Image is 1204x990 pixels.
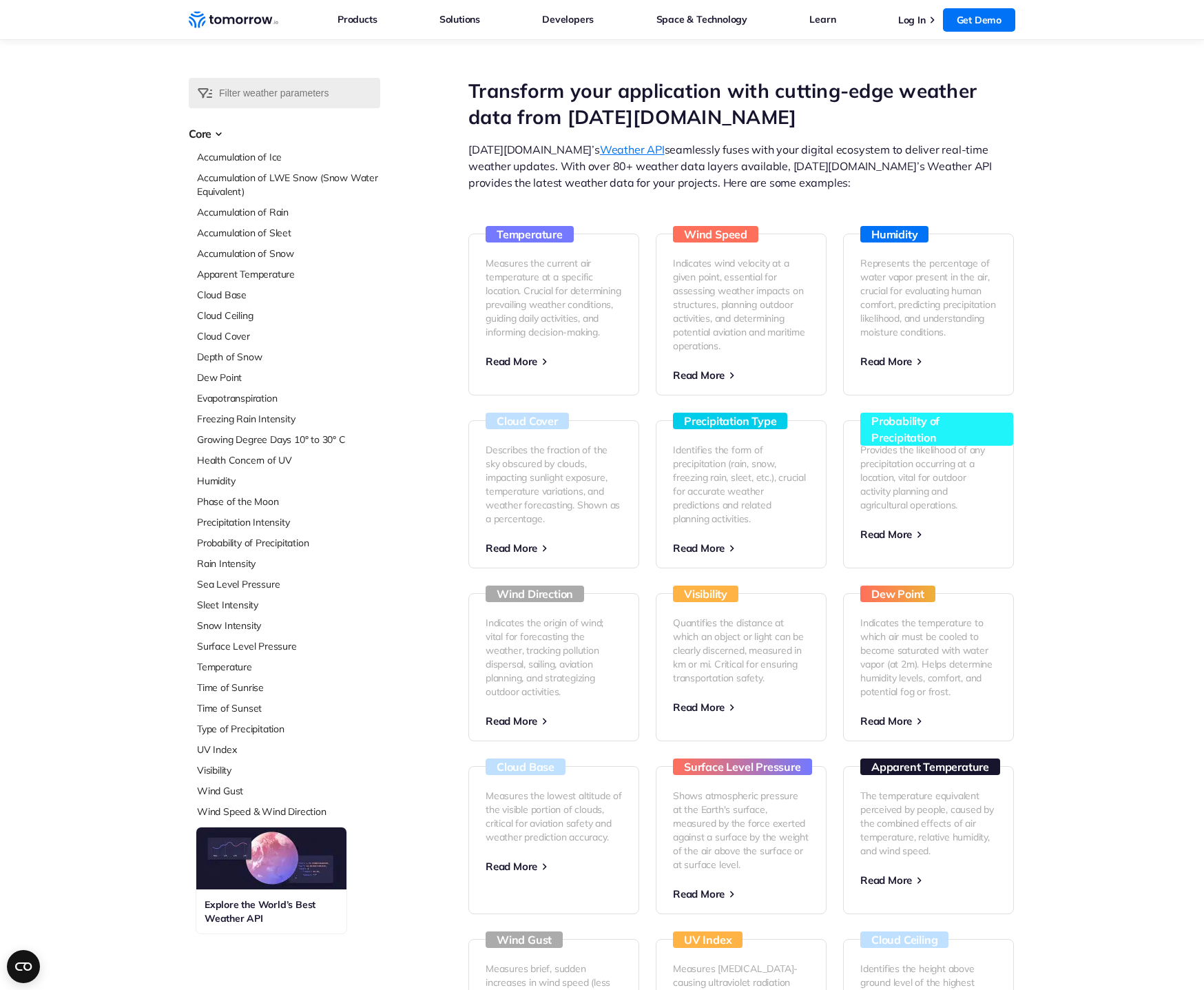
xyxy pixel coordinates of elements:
[197,433,380,446] a: Growing Degree Days 10° to 30° C
[656,766,827,914] a: Surface Level Pressure Shows atmospheric pressure at the Earth's surface, measured by the force e...
[7,950,40,983] button: Open CMP widget
[843,593,1014,741] a: Dew Point Indicates the temperature to which air must be cooled to become saturated with water va...
[197,598,380,612] a: Sleet Intensity
[860,931,948,948] h3: Cloud Ceiling
[673,443,809,526] p: Identifies the form of precipitation (rain, snow, freezing rain, sleet, etc.), crucial for accura...
[486,789,622,844] p: Measures the lowest altitude of the visible portion of clouds, critical for aviation safety and w...
[486,542,537,555] span: Read More
[656,420,827,568] a: Precipitation Type Identifies the form of precipitation (rain, snow, freezing rain, sleet, etc.),...
[809,10,835,28] a: Learn
[197,557,380,570] a: Rain Intensity
[673,887,725,900] span: Read More
[189,125,380,142] h3: Core
[197,639,380,653] a: Surface Level Pressure
[943,8,1015,32] a: Get Demo
[673,789,809,872] p: Shows atmospheric pressure at the Earth's surface, measured by the force exerted against a surfac...
[197,577,380,591] a: Sea Level Pressure
[600,143,665,156] a: Weather API
[486,256,622,339] p: Measures the current air temperature at a specific location. Crucial for determining prevailing w...
[486,355,537,368] span: Read More
[843,234,1014,395] a: Humidity Represents the percentage of water vapor present in the air, crucial for evaluating huma...
[197,495,380,508] a: Phase of the Moon
[468,234,639,395] a: Temperature Measures the current air temperature at a specific location. Crucial for determining ...
[468,420,639,568] a: Cloud Cover Describes the fraction of the sky obscured by clouds, impacting sunlight exposure, te...
[468,766,639,914] a: Cloud Base Measures the lowest altitude of the visible portion of clouds, critical for aviation s...
[860,586,935,602] h3: Dew Point
[197,288,380,302] a: Cloud Base
[486,586,584,602] h3: Wind Direction
[656,10,747,28] a: Space & Technology
[673,616,809,685] p: Quantifies the distance at which an object or light can be clearly discerned, measured in km or m...
[673,931,743,948] h3: UV Index
[486,931,563,948] h3: Wind Gust
[197,205,380,219] a: Accumulation of Rain
[197,267,380,281] a: Apparent Temperature
[197,763,380,777] a: Visibility
[197,371,380,384] a: Dew Point
[197,309,380,322] a: Cloud Ceiling
[860,874,912,887] span: Read More
[197,722,380,736] a: Type of Precipitation
[197,784,380,798] a: Wind Gust
[860,413,1013,446] h3: Probability of Precipitation
[197,515,380,529] a: Precipitation Intensity
[843,766,1014,914] a: Apparent Temperature The temperature equivalent perceived by people, caused by the combined effec...
[197,743,380,756] a: UV Index
[860,759,1000,775] h3: Apparent Temperature
[197,247,380,260] a: Accumulation of Snow
[656,593,827,741] a: Visibility Quantifies the distance at which an object or light can be clearly discerned, measured...
[486,860,537,873] span: Read More
[197,329,380,343] a: Cloud Cover
[197,474,380,488] a: Humidity
[673,701,725,714] span: Read More
[860,256,997,339] p: Represents the percentage of water vapor present in the air, crucial for evaluating human comfort...
[439,10,480,28] a: Solutions
[486,226,574,243] h3: Temperature
[860,789,997,858] p: The temperature equivalent perceived by people, caused by the combined effects of air temperature...
[468,593,639,741] a: Wind Direction Indicates the origin of wind; vital for forecasting the weather, tracking pollutio...
[843,420,1014,568] a: Probability of Precipitation Provides the likelihood of any precipitation occurring at a location...
[468,78,1015,130] h1: Transform your application with cutting-edge weather data from [DATE][DOMAIN_NAME]
[860,714,912,728] span: Read More
[542,10,594,28] a: Developers
[197,660,380,674] a: Temperature
[486,759,565,775] h3: Cloud Base
[673,542,725,555] span: Read More
[338,10,377,28] a: Products
[197,391,380,405] a: Evapotranspiration
[197,619,380,632] a: Snow Intensity
[197,350,380,364] a: Depth of Snow
[860,226,928,243] h3: Humidity
[197,701,380,715] a: Time of Sunset
[196,827,346,934] a: Explore the World’s Best Weather API
[197,226,380,240] a: Accumulation of Sleet
[197,150,380,164] a: Accumulation of Ice
[673,413,787,429] h3: Precipitation Type
[189,78,380,108] input: Filter weather parameters
[673,256,809,353] p: Indicates wind velocity at a given point, essential for assessing weather impacts on structures, ...
[860,355,912,368] span: Read More
[197,805,380,818] a: Wind Speed & Wind Direction
[486,443,622,526] p: Describes the fraction of the sky obscured by clouds, impacting sunlight exposure, temperature va...
[673,226,758,243] h3: Wind Speed
[673,586,738,602] h3: Visibility
[486,413,569,429] h3: Cloud Cover
[860,528,912,541] span: Read More
[486,714,537,728] span: Read More
[189,10,278,30] a: Home link
[673,369,725,382] span: Read More
[197,171,380,198] a: Accumulation of LWE Snow (Snow Water Equivalent)
[197,412,380,426] a: Freezing Rain Intensity
[197,681,380,694] a: Time of Sunrise
[673,759,812,775] h3: Surface Level Pressure
[656,234,827,395] a: Wind Speed Indicates wind velocity at a given point, essential for assessing weather impacts on s...
[197,453,380,467] a: Health Concern of UV
[860,443,997,512] p: Provides the likelihood of any precipitation occurring at a location, vital for outdoor activity ...
[898,14,926,26] a: Log In
[197,536,380,550] a: Probability of Precipitation
[468,141,1015,191] p: [DATE][DOMAIN_NAME]’s seamlessly fuses with your digital ecosystem to deliver real-time weather u...
[205,898,338,925] h3: Explore the World’s Best Weather API
[486,616,622,699] p: Indicates the origin of wind; vital for forecasting the weather, tracking pollution dispersal, sa...
[860,616,997,699] p: Indicates the temperature to which air must be cooled to become saturated with water vapor (at 2m...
